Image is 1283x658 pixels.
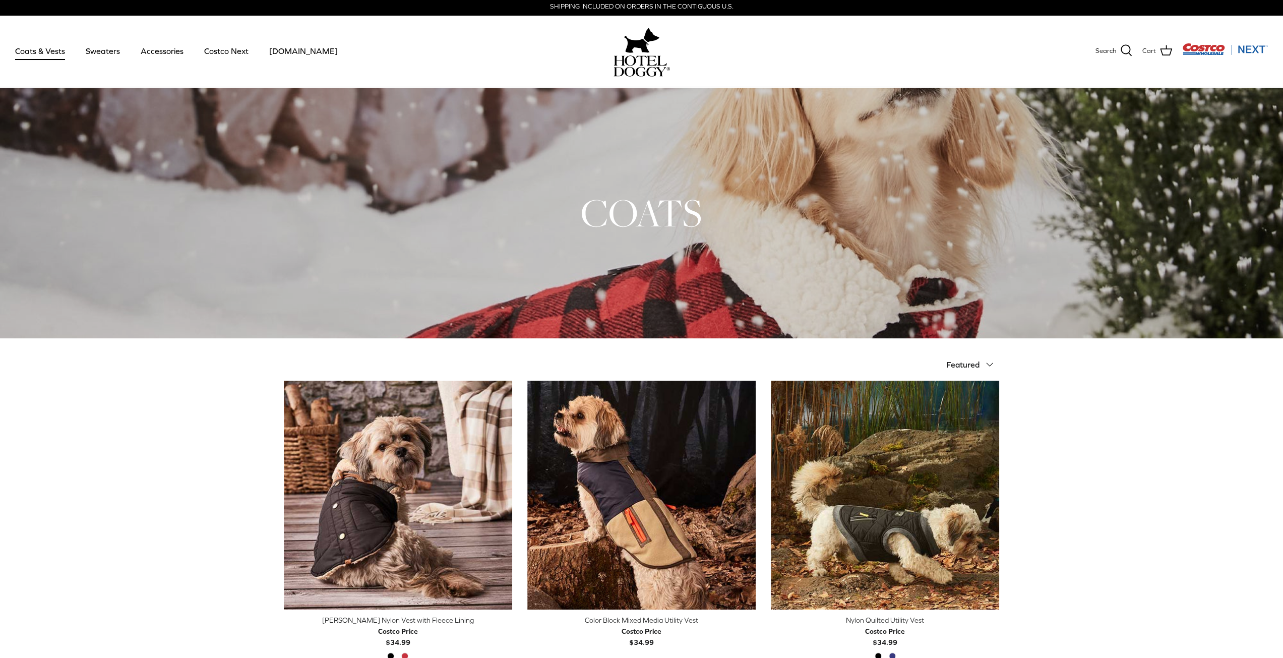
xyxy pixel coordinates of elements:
a: Cart [1142,44,1172,57]
a: Visit Costco Next [1182,49,1268,57]
a: Coats & Vests [6,34,74,68]
span: Cart [1142,46,1156,56]
span: Search [1095,46,1116,56]
a: [DOMAIN_NAME] [260,34,347,68]
a: [PERSON_NAME] Nylon Vest with Fleece Lining Costco Price$34.99 [284,615,512,648]
img: hoteldoggycom [614,55,670,77]
img: Costco Next [1182,43,1268,55]
h1: COATS [284,188,1000,237]
a: Costco Next [195,34,258,68]
a: Sweaters [77,34,129,68]
b: $34.99 [622,626,661,646]
a: Accessories [132,34,193,68]
a: hoteldoggy.com hoteldoggycom [614,25,670,77]
div: Costco Price [622,626,661,637]
button: Featured [946,353,1000,376]
img: tan dog wearing a blue & brown vest [527,381,756,609]
div: Nylon Quilted Utility Vest [771,615,999,626]
b: $34.99 [378,626,418,646]
div: [PERSON_NAME] Nylon Vest with Fleece Lining [284,615,512,626]
b: $34.99 [865,626,905,646]
div: Costco Price [378,626,418,637]
a: Nylon Quilted Utility Vest Costco Price$34.99 [771,615,999,648]
a: Color Block Mixed Media Utility Vest Costco Price$34.99 [527,615,756,648]
span: Featured [946,360,980,369]
img: hoteldoggy.com [624,25,659,55]
div: Color Block Mixed Media Utility Vest [527,615,756,626]
a: Color Block Mixed Media Utility Vest [527,381,756,609]
div: Costco Price [865,626,905,637]
a: Nylon Quilted Utility Vest [771,381,999,609]
a: Search [1095,44,1132,57]
a: Melton Nylon Vest with Fleece Lining [284,381,512,609]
